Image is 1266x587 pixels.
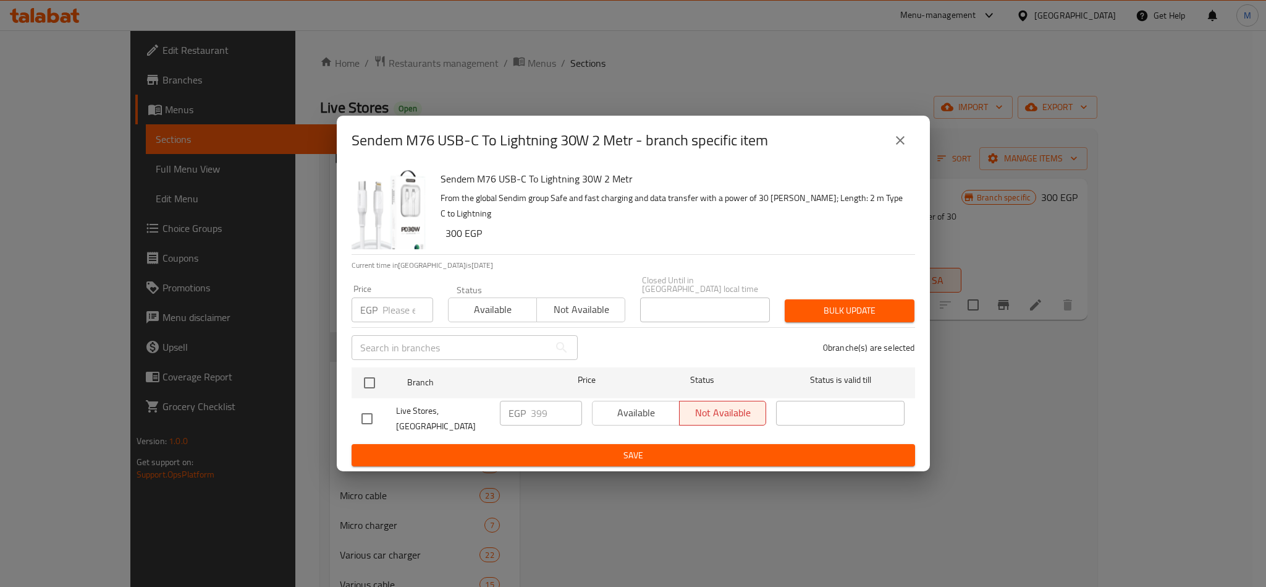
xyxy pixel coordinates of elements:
[454,301,532,319] span: Available
[509,406,526,421] p: EGP
[352,444,915,467] button: Save
[795,303,905,319] span: Bulk update
[531,401,582,426] input: Please enter price
[885,126,915,155] button: close
[448,298,537,322] button: Available
[823,341,915,354] p: 0 branche(s) are selected
[546,372,628,388] span: Price
[536,298,625,322] button: Not available
[445,225,905,242] h6: 300 EGP
[352,170,431,249] img: Sendem M76 USB-C To Lightning 30W 2 Metr
[361,448,905,463] span: Save
[407,375,536,390] span: Branch
[352,131,768,150] h2: Sendem M76 USB-C To Lightning 30W 2 Metr - branch specific item
[441,191,905,221] p: From the global Sendim group Safe and fast charging and data transfer with a power of 30 [PERSON_...
[382,298,433,322] input: Please enter price
[638,372,766,388] span: Status
[352,335,549,360] input: Search in branches
[776,372,905,388] span: Status is valid till
[396,403,490,434] span: Live Stores, [GEOGRAPHIC_DATA]
[352,260,915,271] p: Current time in [GEOGRAPHIC_DATA] is [DATE]
[785,299,914,322] button: Bulk update
[441,170,905,187] h6: Sendem M76 USB-C To Lightning 30W 2 Metr
[542,301,620,319] span: Not available
[360,302,378,317] p: EGP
